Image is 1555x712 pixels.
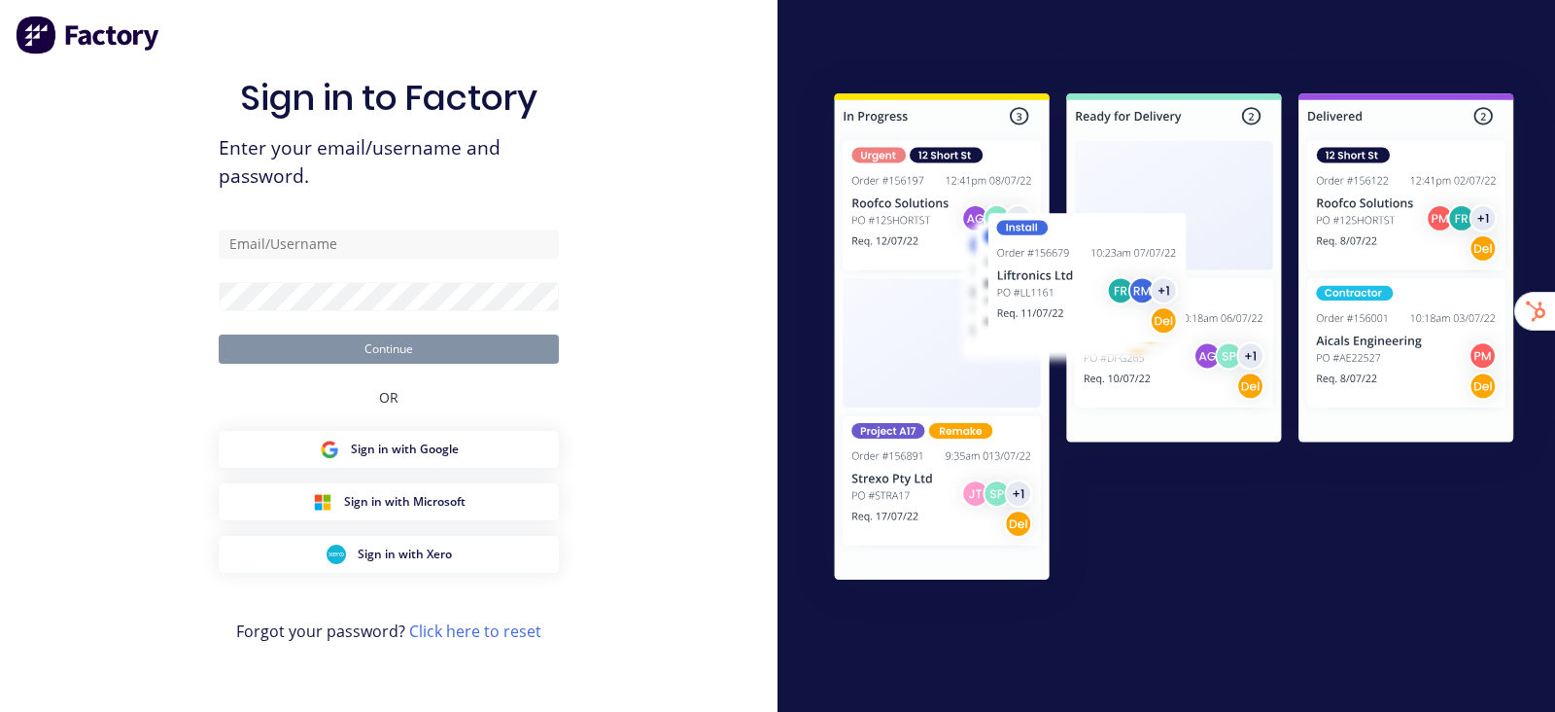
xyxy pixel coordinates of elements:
img: Microsoft Sign in [313,492,332,512]
img: Sign in [793,55,1555,624]
div: OR [379,364,398,431]
button: Google Sign inSign in with Google [219,431,559,468]
span: Enter your email/username and password. [219,134,559,191]
img: Google Sign in [320,440,339,459]
input: Email/Username [219,230,559,259]
span: Sign in with Microsoft [344,493,466,511]
button: Continue [219,335,559,364]
a: Click here to reset [409,621,541,642]
span: Sign in with Xero [358,546,452,563]
h1: Sign in to Factory [240,77,537,119]
img: Xero Sign in [327,545,346,564]
button: Microsoft Sign inSign in with Microsoft [219,483,559,520]
img: Factory [16,16,161,54]
span: Forgot your password? [236,620,541,643]
button: Xero Sign inSign in with Xero [219,536,559,573]
span: Sign in with Google [351,441,459,458]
